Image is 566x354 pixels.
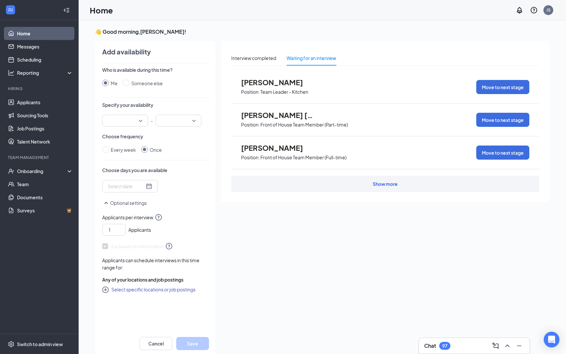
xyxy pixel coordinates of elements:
[7,7,14,13] svg: WorkstreamLogo
[17,69,73,76] div: Reporting
[502,341,513,351] button: ChevronUp
[102,257,199,270] span: Applicants can schedule interviews in this time range for:
[241,111,313,119] span: [PERSON_NAME] [PERSON_NAME]
[102,276,183,283] span: Any of your locations and job postings
[102,67,209,73] p: Who is available during this time?
[490,341,501,351] button: ComposeMessage
[95,28,550,35] h3: 👋 Good morning, [PERSON_NAME] !
[17,122,73,135] a: Job Postings
[102,133,209,140] p: Choose frequency
[102,242,173,250] span: Exclusive to one location
[17,204,73,217] a: SurveysCrown
[17,53,73,66] a: Scheduling
[260,89,308,95] p: Team Leader - Kitchen
[241,144,313,152] span: [PERSON_NAME]
[241,154,260,161] p: Position:
[17,40,73,53] a: Messages
[17,168,67,174] div: Onboarding
[140,337,172,350] button: Cancel
[503,342,511,350] svg: ChevronUp
[131,80,163,87] div: Someone else
[546,7,551,13] div: JS
[108,183,144,190] input: Select date
[373,181,398,187] div: Show more
[17,27,73,40] a: Home
[476,80,529,94] button: Move to next stage
[102,199,110,207] svg: SmallChevronUp
[105,225,125,235] input: 1
[17,341,63,347] div: Switch to admin view
[102,285,196,293] button: CirclePlusSelect specific locations or job postings
[516,6,523,14] svg: Notifications
[8,86,72,91] div: Hiring
[476,146,529,160] button: Move to next stage
[150,146,162,153] div: Once
[260,122,348,128] p: Front of House Team Member (Part-time)
[17,109,73,122] a: Sourcing Tools
[102,286,110,294] svg: CirclePlus
[17,178,73,191] a: Team
[102,102,209,108] p: Specify your availability
[8,69,14,76] svg: Analysis
[260,154,347,161] p: Front of House Team Member (Full-time)
[176,337,209,350] button: Save
[8,168,14,174] svg: UserCheck
[544,332,559,347] div: Open Intercom Messenger
[17,135,73,148] a: Talent Network
[155,213,162,221] svg: QuestionInfo
[515,342,523,350] svg: Minimize
[17,96,73,109] a: Applicants
[476,113,529,127] button: Move to next stage
[102,167,209,173] p: Choose days you are available
[102,47,151,56] h4: Add availability
[8,155,72,160] div: Team Management
[151,115,153,127] p: -
[8,341,14,347] svg: Settings
[231,54,276,62] div: Interview completed
[111,80,118,87] div: Me
[287,54,336,62] div: Waiting for an interview
[442,343,447,349] div: 97
[241,89,260,95] p: Position:
[492,342,500,350] svg: ComposeMessage
[424,342,436,349] h3: Chat
[530,6,538,14] svg: QuestionInfo
[17,191,73,204] a: Documents
[165,242,173,250] svg: QuestionInfo
[241,122,260,128] p: Position:
[102,213,209,221] span: Applicants per interview
[241,78,313,87] span: [PERSON_NAME]
[102,221,209,236] div: Applicants
[90,5,113,16] h1: Home
[514,341,524,351] button: Minimize
[63,7,70,13] svg: Collapse
[111,146,136,153] div: Every week
[102,199,147,207] button: SmallChevronUpOptional settings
